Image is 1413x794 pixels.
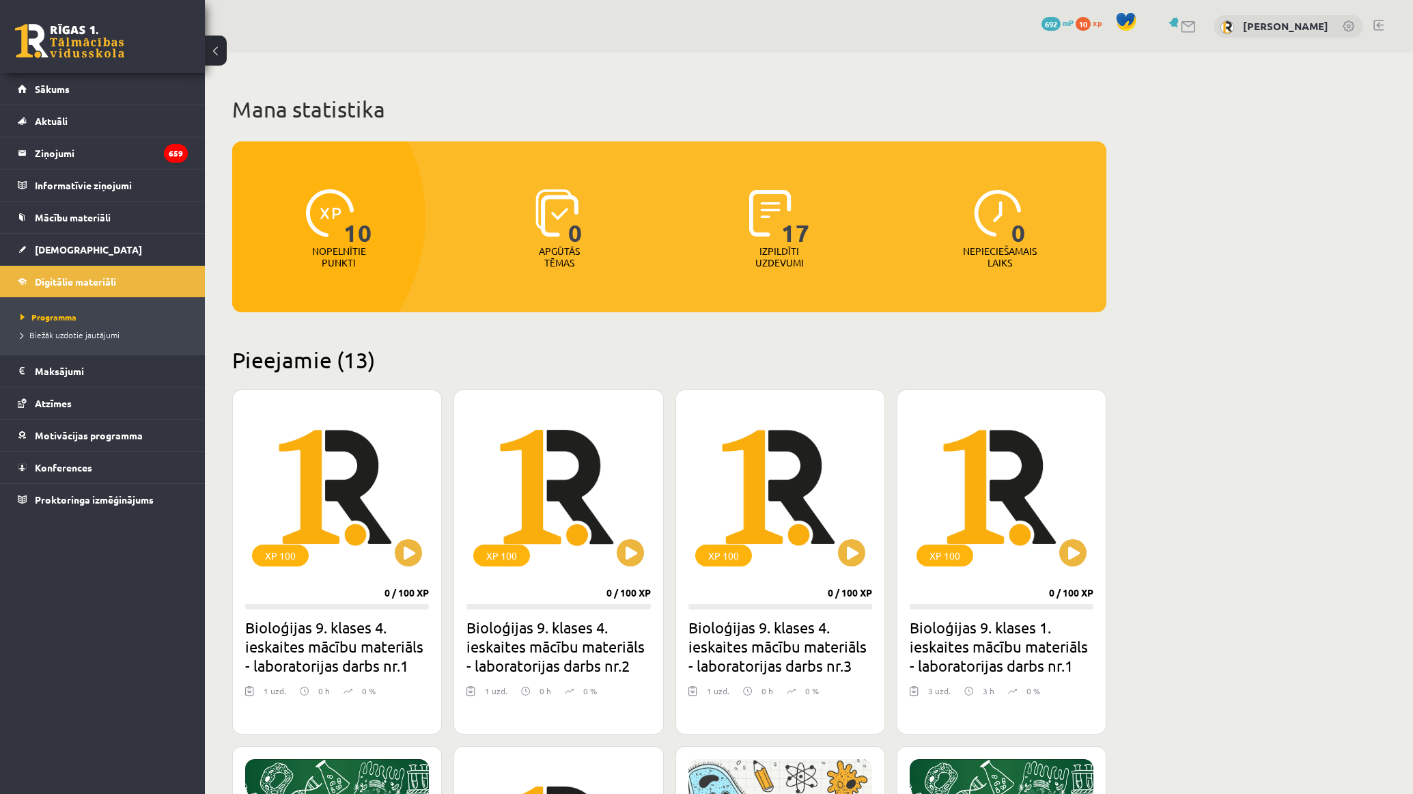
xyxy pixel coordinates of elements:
img: icon-clock-7be60019b62300814b6bd22b8e044499b485619524d84068768e800edab66f18.svg [974,189,1022,237]
a: Biežāk uzdotie jautājumi [20,329,191,341]
h2: Bioloģijas 9. klases 4. ieskaites mācību materiāls - laboratorijas darbs nr.3 [688,618,872,675]
a: 10 xp [1076,17,1108,28]
h2: Pieejamie (13) [232,346,1106,373]
img: icon-completed-tasks-ad58ae20a441b2904462921112bc710f1caf180af7a3daa7317a5a94f2d26646.svg [749,189,792,237]
p: Apgūtās tēmas [533,245,586,269]
div: XP 100 [252,545,309,566]
a: Aktuāli [18,105,188,137]
span: Digitālie materiāli [35,275,116,288]
p: 0 % [805,685,819,697]
p: 0 h [318,685,330,697]
div: 1 uzd. [264,685,286,705]
h1: Mana statistika [232,96,1106,123]
h2: Bioloģijas 9. klases 1. ieskaites mācību materiāls - laboratorijas darbs nr.1 [910,618,1093,675]
legend: Informatīvie ziņojumi [35,169,188,201]
img: icon-xp-0682a9bc20223a9ccc6f5883a126b849a74cddfe5390d2b41b4391c66f2066e7.svg [306,189,354,237]
span: [DEMOGRAPHIC_DATA] [35,243,142,256]
a: Digitālie materiāli [18,266,188,297]
a: [DEMOGRAPHIC_DATA] [18,234,188,265]
img: icon-learned-topics-4a711ccc23c960034f471b6e78daf4a3bad4a20eaf4de84257b87e66633f6470.svg [535,189,578,237]
h2: Bioloģijas 9. klases 4. ieskaites mācību materiāls - laboratorijas darbs nr.1 [245,618,429,675]
span: Mācību materiāli [35,211,111,223]
span: 17 [781,189,810,245]
a: Mācību materiāli [18,202,188,233]
p: 0 % [583,685,597,697]
legend: Ziņojumi [35,137,188,169]
span: 692 [1041,17,1061,31]
p: Izpildīti uzdevumi [753,245,806,269]
div: XP 100 [695,545,752,566]
a: Atzīmes [18,387,188,419]
a: [PERSON_NAME] [1243,19,1328,33]
p: 3 h [983,685,994,697]
a: Informatīvie ziņojumi [18,169,188,201]
i: 659 [164,144,188,163]
span: Biežāk uzdotie jautājumi [20,329,120,340]
span: 0 [1011,189,1026,245]
span: Sākums [35,83,70,95]
a: Sākums [18,73,188,105]
div: 1 uzd. [485,685,507,705]
a: Maksājumi [18,355,188,387]
legend: Maksājumi [35,355,188,387]
span: Konferences [35,461,92,474]
p: Nopelnītie punkti [312,245,366,269]
a: Ziņojumi659 [18,137,188,169]
a: Proktoringa izmēģinājums [18,484,188,515]
span: xp [1093,17,1102,28]
span: Motivācijas programma [35,429,143,441]
span: 0 [568,189,583,245]
p: 0 % [1026,685,1040,697]
span: 10 [1076,17,1091,31]
a: 692 mP [1041,17,1074,28]
span: mP [1063,17,1074,28]
a: Rīgas 1. Tālmācības vidusskola [15,24,124,58]
span: Aktuāli [35,115,68,127]
div: XP 100 [917,545,973,566]
p: Nepieciešamais laiks [963,245,1037,269]
a: Motivācijas programma [18,420,188,451]
a: Programma [20,311,191,323]
span: 10 [344,189,372,245]
div: XP 100 [473,545,530,566]
div: 3 uzd. [928,685,951,705]
a: Konferences [18,452,188,483]
span: Proktoringa izmēģinājums [35,493,154,506]
div: 1 uzd. [707,685,729,705]
span: Atzīmes [35,397,72,409]
p: 0 h [540,685,551,697]
span: Programma [20,312,76,323]
h2: Bioloģijas 9. klases 4. ieskaites mācību materiāls - laboratorijas darbs nr.2 [466,618,650,675]
img: Ivo Liepiņš [1220,20,1234,34]
p: 0 h [761,685,773,697]
p: 0 % [362,685,376,697]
